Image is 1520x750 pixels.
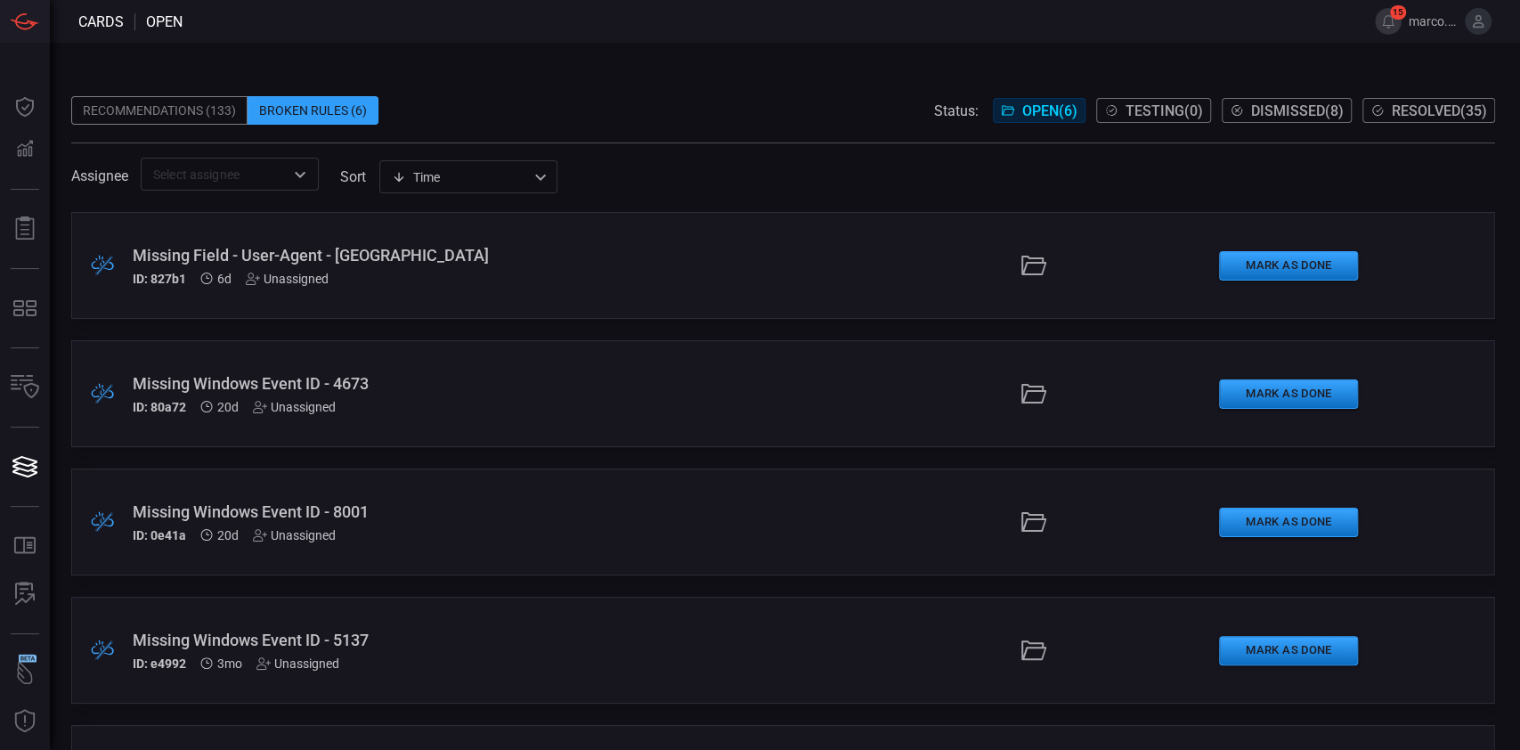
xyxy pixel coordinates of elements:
[1390,5,1406,20] span: 15
[288,162,313,187] button: Open
[248,96,378,125] div: Broken Rules (6)
[934,102,979,119] span: Status:
[133,502,591,521] div: Missing Windows Event ID - 8001
[4,208,46,250] button: Reports
[1375,8,1402,35] button: 15
[133,400,186,414] h5: ID: 80a72
[133,528,186,542] h5: ID: 0e41a
[146,163,284,185] input: Select assignee
[1219,379,1358,409] button: Mark as Done
[256,656,339,671] div: Unassigned
[146,13,183,30] span: open
[71,167,128,184] span: Assignee
[217,656,242,671] span: May 27, 2025 4:51 AM
[1096,98,1211,123] button: Testing(0)
[133,631,591,649] div: Missing Windows Event ID - 5137
[71,96,248,125] div: Recommendations (133)
[253,528,336,542] div: Unassigned
[1022,102,1077,119] span: Open ( 6 )
[1219,636,1358,665] button: Mark as Done
[133,272,186,286] h5: ID: 827b1
[340,168,366,185] label: sort
[133,374,591,393] div: Missing Windows Event ID - 4673
[4,525,46,567] button: Rule Catalog
[993,98,1085,123] button: Open(6)
[4,700,46,743] button: Threat Intelligence
[1219,251,1358,281] button: Mark as Done
[392,168,529,186] div: Time
[4,366,46,409] button: Inventory
[217,400,239,414] span: Aug 05, 2025 6:38 AM
[253,400,336,414] div: Unassigned
[78,13,124,30] span: Cards
[1222,98,1352,123] button: Dismissed(8)
[4,573,46,615] button: ALERT ANALYSIS
[133,656,186,671] h5: ID: e4992
[217,528,239,542] span: Aug 05, 2025 6:37 AM
[1251,102,1344,119] span: Dismissed ( 8 )
[133,246,591,265] div: Missing Field - User-Agent - Palo Alto
[246,272,329,286] div: Unassigned
[217,272,232,286] span: Aug 19, 2025 8:56 AM
[1362,98,1495,123] button: Resolved(35)
[4,445,46,488] button: Cards
[1219,508,1358,537] button: Mark as Done
[4,287,46,330] button: MITRE - Detection Posture
[4,652,46,695] button: Wingman
[1392,102,1487,119] span: Resolved ( 35 )
[4,128,46,171] button: Detections
[1409,14,1458,29] span: marco.[PERSON_NAME]
[1126,102,1203,119] span: Testing ( 0 )
[4,86,46,128] button: Dashboard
